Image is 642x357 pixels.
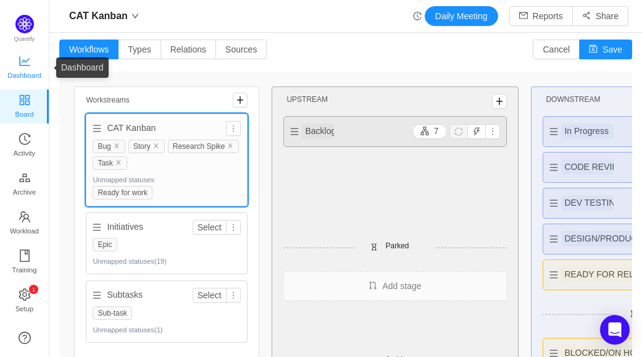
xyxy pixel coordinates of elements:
[485,124,500,139] button: icon: more
[19,250,31,275] a: Training
[193,220,227,235] button: Select
[13,180,36,204] span: Archive
[290,127,299,136] i: icon: menu
[572,6,628,26] button: icon: share-altShare
[114,143,120,149] i: icon: close
[93,156,127,170] span: Task
[549,163,558,172] i: icon: menu
[93,258,166,265] small: Unmapped statuses
[10,219,39,243] span: Workload
[93,140,125,153] span: Bug
[69,44,109,54] span: Workflows
[93,326,162,334] small: Unmapped statuses
[533,40,580,59] button: Cancel
[600,315,630,345] div: Open Intercom Messenger
[193,288,227,303] button: Select
[413,12,422,20] i: icon: history
[19,211,31,236] a: Workload
[233,93,248,107] button: icon: plus
[14,141,35,166] span: Activity
[19,172,31,197] a: Archive
[549,199,558,208] i: icon: menu
[19,56,31,80] a: Dashboard
[19,94,31,119] a: Board
[31,285,35,294] p: 1
[154,258,167,265] span: (19)
[19,133,31,145] i: icon: history
[630,310,637,317] i: icon: hourglass
[225,44,257,54] span: Sources
[168,140,240,153] span: Research Spike
[549,127,558,136] i: icon: menu
[93,124,101,133] i: icon: menu
[19,288,31,301] i: icon: setting
[15,296,33,321] span: Setup
[12,258,36,282] span: Training
[19,211,31,223] i: icon: team
[19,55,31,67] i: icon: line-chart
[412,124,447,139] button: icon: apartment7
[128,140,165,153] span: Story
[19,172,31,184] i: icon: gold
[283,271,506,301] button: icon: pull-requestAdd stage
[86,94,223,106] div: Workstreams
[93,223,101,232] i: icon: menu
[19,94,31,106] i: icon: appstore
[69,6,128,26] span: CAT Kanban
[226,288,241,303] button: icon: more
[19,250,31,262] i: icon: book
[509,6,573,26] button: icon: mailReports
[93,186,152,199] span: Ready for work
[93,306,131,320] span: Sub-task
[93,238,117,251] span: Epic
[131,12,139,20] i: icon: down
[492,94,507,109] button: icon: plus
[370,243,378,251] i: icon: hourglass
[549,235,558,243] i: icon: menu
[226,220,241,235] button: icon: more
[128,44,151,54] span: Types
[170,44,206,54] span: Relations
[226,121,241,136] button: icon: more
[425,6,498,26] button: Daily Meeting
[7,63,41,88] span: Dashboard
[14,36,35,42] span: Quantify
[467,124,486,139] button: icon: thunderbolt
[19,289,31,314] a: icon: settingSetup
[29,285,38,294] sup: 1
[93,176,154,183] small: Unmapped statuses
[227,143,233,149] i: icon: close
[15,15,34,33] img: Quantify
[19,332,31,344] a: icon: question-circle
[93,291,101,300] i: icon: menu
[15,102,34,127] span: Board
[579,40,632,59] button: icon: saveSave
[154,326,163,334] span: (1)
[153,143,159,149] i: icon: close
[549,271,558,279] i: icon: menu
[115,159,122,166] i: icon: close
[19,133,31,158] a: Activity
